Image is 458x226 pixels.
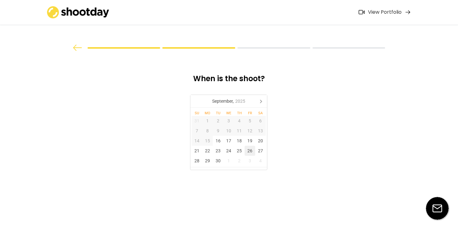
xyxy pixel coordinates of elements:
[202,156,213,166] div: 29
[245,156,255,166] div: 3
[202,136,213,146] div: 15
[202,126,213,136] div: 8
[255,156,266,166] div: 4
[234,156,245,166] div: 2
[223,146,234,156] div: 24
[234,136,245,146] div: 18
[255,116,266,126] div: 6
[245,111,255,115] div: Fr
[213,156,223,166] div: 30
[202,111,213,115] div: Mo
[234,126,245,136] div: 11
[192,116,202,126] div: 31
[255,126,266,136] div: 13
[245,136,255,146] div: 19
[235,99,245,103] i: 2025
[213,146,223,156] div: 23
[192,111,202,115] div: Su
[234,146,245,156] div: 25
[234,116,245,126] div: 4
[144,74,314,88] div: When is the shoot?
[213,136,223,146] div: 16
[213,111,223,115] div: Tu
[359,10,365,14] img: Icon%20feather-video%402x.png
[223,136,234,146] div: 17
[255,136,266,146] div: 20
[202,116,213,126] div: 1
[47,6,109,18] img: shootday_logo.png
[192,156,202,166] div: 28
[245,126,255,136] div: 12
[210,96,247,106] div: September,
[223,111,234,115] div: We
[245,146,255,156] div: 26
[368,9,402,16] div: View Portfolio
[245,116,255,126] div: 5
[192,136,202,146] div: 14
[192,126,202,136] div: 7
[213,126,223,136] div: 9
[73,45,82,51] img: arrow%20back.svg
[223,116,234,126] div: 3
[234,111,245,115] div: Th
[223,156,234,166] div: 1
[255,146,266,156] div: 27
[255,111,266,115] div: Sa
[213,116,223,126] div: 2
[426,197,449,220] img: email-icon%20%281%29.svg
[223,126,234,136] div: 10
[202,146,213,156] div: 22
[192,146,202,156] div: 21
